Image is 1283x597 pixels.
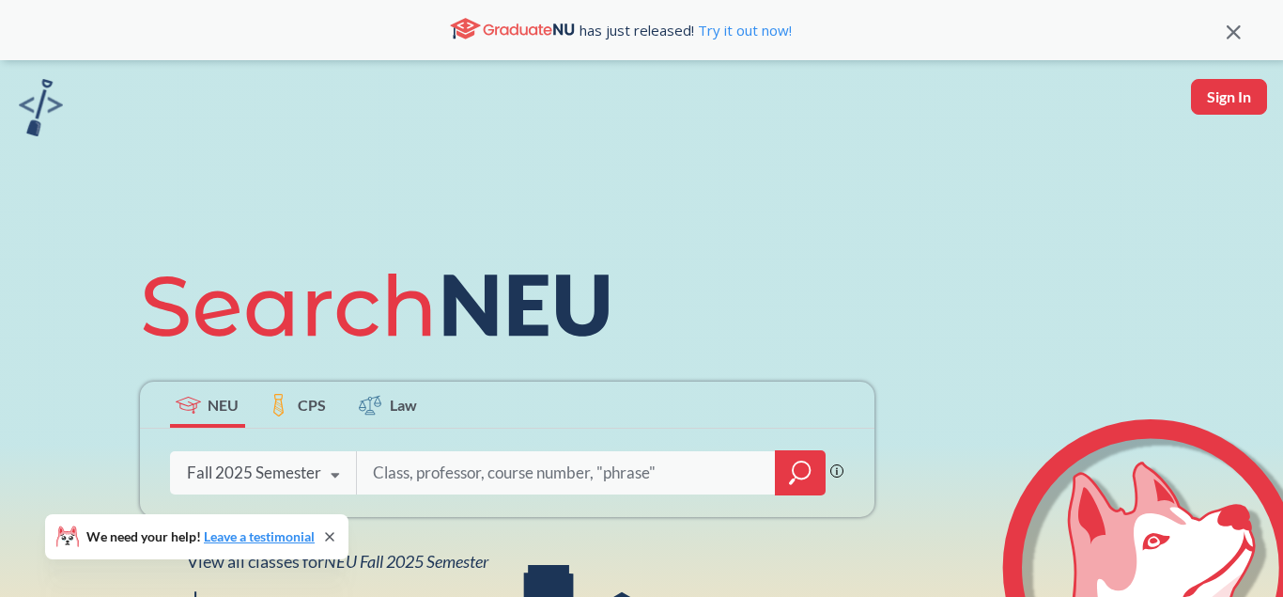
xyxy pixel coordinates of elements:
[187,463,321,483] div: Fall 2025 Semester
[789,460,812,486] svg: magnifying glass
[324,551,488,572] span: NEU Fall 2025 Semester
[19,79,63,136] img: sandbox logo
[1191,79,1267,115] button: Sign In
[187,551,488,572] span: View all classes for
[694,21,792,39] a: Try it out now!
[86,530,315,543] span: We need your help!
[775,450,826,495] div: magnifying glass
[390,394,417,416] span: Law
[204,528,315,544] a: Leave a testimonial
[208,394,239,416] span: NEU
[371,453,762,493] input: Class, professor, course number, "phrase"
[580,20,792,40] span: has just released!
[298,394,326,416] span: CPS
[19,79,63,142] a: sandbox logo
